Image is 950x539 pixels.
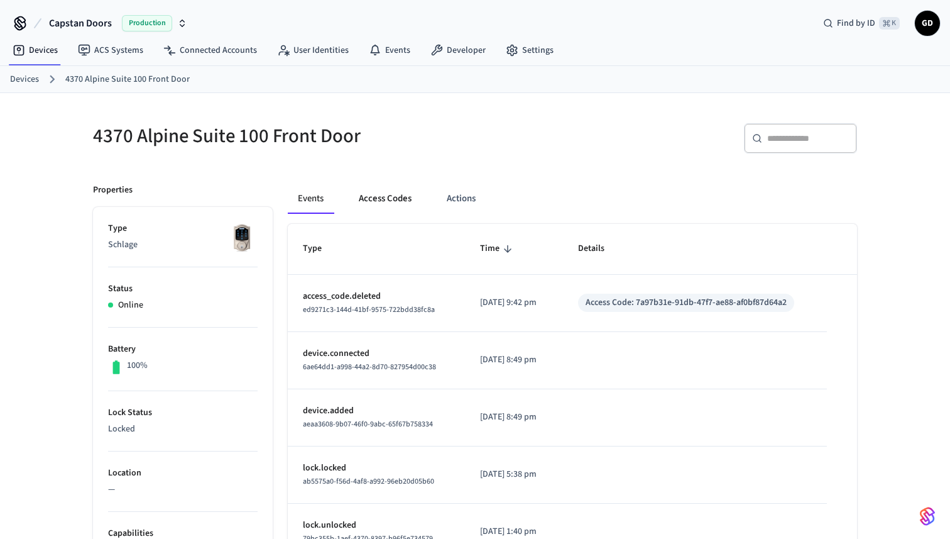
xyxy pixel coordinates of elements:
span: Find by ID [837,17,875,30]
div: Access Code: 7a97b31e-91db-47f7-ae88-af0bf87d64a2 [586,296,787,309]
h5: 4370 Alpine Suite 100 Front Door [93,123,467,149]
span: GD [916,12,939,35]
span: Details [578,239,621,258]
p: Type [108,222,258,235]
p: [DATE] 9:42 pm [480,296,548,309]
div: Find by ID⌘ K [813,12,910,35]
a: Devices [3,39,68,62]
p: Lock Status [108,406,258,420]
p: — [108,483,258,496]
button: GD [915,11,940,36]
a: Devices [10,73,39,86]
p: Status [108,282,258,296]
p: Online [118,299,143,312]
p: Locked [108,423,258,436]
p: device.connected [303,347,450,360]
span: ⌘ K [879,17,900,30]
span: ab5575a0-f56d-4af8-a992-96eb20d05b60 [303,476,434,487]
button: Events [288,184,334,214]
p: [DATE] 8:49 pm [480,411,548,424]
div: ant example [288,184,857,214]
a: Settings [496,39,564,62]
span: ed9271c3-144d-41bf-9575-722bdd38fc8a [303,304,435,315]
a: Developer [420,39,496,62]
button: Actions [437,184,486,214]
p: device.added [303,404,450,418]
p: [DATE] 5:38 pm [480,468,548,481]
a: User Identities [267,39,359,62]
span: Production [122,15,172,31]
a: ACS Systems [68,39,153,62]
img: SeamLogoGradient.69752ec5.svg [920,506,935,526]
span: aeaa3608-9b07-46f0-9abc-65f67b758334 [303,419,433,430]
p: lock.locked [303,462,450,475]
p: access_code.deleted [303,290,450,303]
p: Battery [108,343,258,356]
p: [DATE] 1:40 pm [480,525,548,538]
a: 4370 Alpine Suite 100 Front Door [65,73,190,86]
p: [DATE] 8:49 pm [480,353,548,367]
span: 6ae64dd1-a998-44a2-8d70-827954d00c38 [303,362,436,372]
p: 100% [127,359,148,372]
span: Capstan Doors [49,16,112,31]
p: lock.unlocked [303,519,450,532]
p: Properties [93,184,133,197]
a: Events [359,39,420,62]
button: Access Codes [349,184,422,214]
p: Location [108,467,258,480]
img: Schlage Sense Smart Deadbolt with Camelot Trim, Front [226,222,258,253]
p: Schlage [108,238,258,252]
span: Time [480,239,516,258]
a: Connected Accounts [153,39,267,62]
span: Type [303,239,338,258]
